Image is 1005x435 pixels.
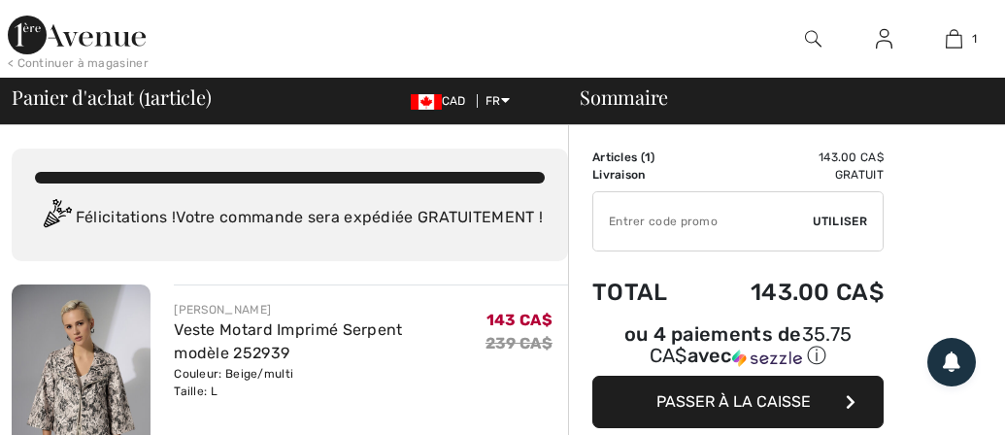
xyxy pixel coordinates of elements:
s: 239 CA$ [486,334,553,352]
img: Sezzle [732,350,802,367]
td: Articles ( ) [592,149,697,166]
img: Canadian Dollar [411,94,442,110]
td: Livraison [592,166,697,184]
a: Se connecter [860,27,908,51]
img: Mes infos [876,27,892,50]
span: Passer à la caisse [656,392,811,411]
span: Utiliser [813,213,867,230]
span: 1 [144,83,151,108]
div: ou 4 paiements de avec [592,325,884,369]
span: CAD [411,94,474,108]
img: recherche [805,27,821,50]
span: Panier d'achat ( article) [12,87,212,107]
span: 1 [645,151,651,164]
div: [PERSON_NAME] [174,301,486,318]
div: ou 4 paiements de35.75 CA$avecSezzle Cliquez pour en savoir plus sur Sezzle [592,325,884,376]
div: Couleur: Beige/multi Taille: L [174,365,486,400]
img: Mon panier [946,27,962,50]
div: Félicitations ! Votre commande sera expédiée GRATUITEMENT ! [35,199,545,238]
button: Passer à la caisse [592,376,884,428]
td: 143.00 CA$ [697,259,884,325]
td: Total [592,259,697,325]
img: Congratulation2.svg [37,199,76,238]
span: 35.75 CA$ [650,322,853,367]
span: 1 [972,30,977,48]
img: 1ère Avenue [8,16,146,54]
td: Gratuit [697,166,884,184]
span: FR [486,94,510,108]
div: Sommaire [556,87,993,107]
a: 1 [921,27,988,50]
span: 143 CA$ [486,311,553,329]
input: Code promo [593,192,813,251]
a: Veste Motard Imprimé Serpent modèle 252939 [174,320,402,362]
div: < Continuer à magasiner [8,54,149,72]
td: 143.00 CA$ [697,149,884,166]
